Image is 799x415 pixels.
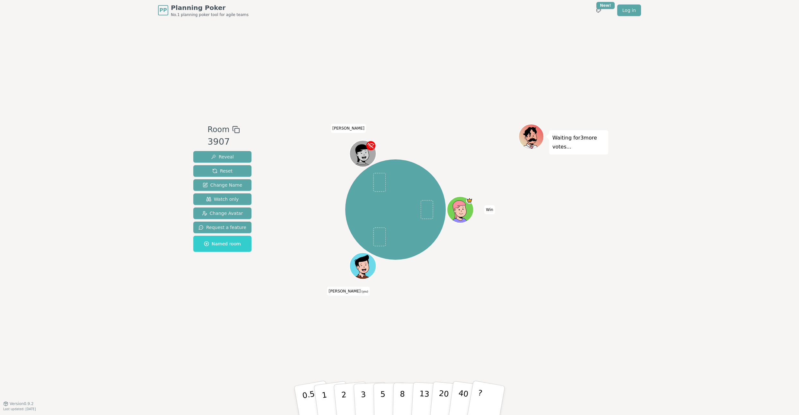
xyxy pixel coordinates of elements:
[193,151,251,163] button: Reveal
[159,6,167,14] span: PP
[198,224,246,231] span: Request a feature
[193,193,251,205] button: Watch only
[3,407,36,411] span: Last updated: [DATE]
[171,3,249,12] span: Planning Poker
[171,12,249,17] span: No.1 planning poker tool for agile teams
[593,4,604,16] button: New!
[203,182,242,188] span: Change Name
[193,179,251,191] button: Change Name
[350,253,375,278] button: Click to change your avatar
[211,154,234,160] span: Reveal
[10,401,34,406] span: Version 0.9.2
[361,290,368,293] span: (you)
[207,135,240,148] div: 3907
[617,4,641,16] a: Log in
[193,236,251,252] button: Named room
[552,133,605,151] p: Waiting for 3 more votes...
[193,208,251,219] button: Change Avatar
[327,287,370,296] span: Click to change your name
[207,124,229,135] span: Room
[193,165,251,177] button: Reset
[158,3,249,17] a: PPPlanning PokerNo.1 planning poker tool for agile teams
[466,197,473,204] span: Win is the host
[193,222,251,233] button: Request a feature
[204,241,241,247] span: Named room
[3,401,34,406] button: Version0.9.2
[596,2,615,9] div: New!
[212,168,233,174] span: Reset
[331,124,366,133] span: Click to change your name
[484,205,495,214] span: Click to change your name
[202,210,243,216] span: Change Avatar
[206,196,239,202] span: Watch only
